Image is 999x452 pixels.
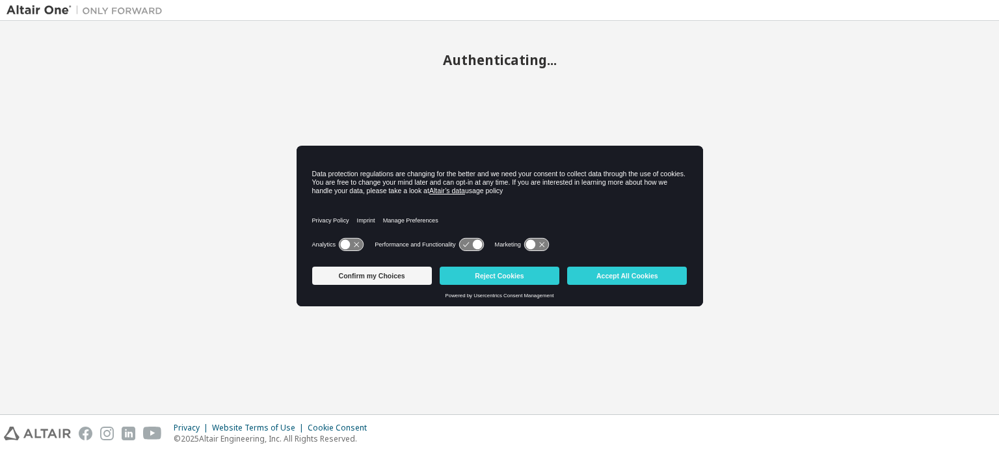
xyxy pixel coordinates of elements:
div: Website Terms of Use [212,423,308,433]
img: youtube.svg [143,427,162,440]
div: Privacy [174,423,212,433]
img: facebook.svg [79,427,92,440]
h2: Authenticating... [7,51,992,68]
p: © 2025 Altair Engineering, Inc. All Rights Reserved. [174,433,375,444]
div: Cookie Consent [308,423,375,433]
img: Altair One [7,4,169,17]
img: instagram.svg [100,427,114,440]
img: altair_logo.svg [4,427,71,440]
img: linkedin.svg [122,427,135,440]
